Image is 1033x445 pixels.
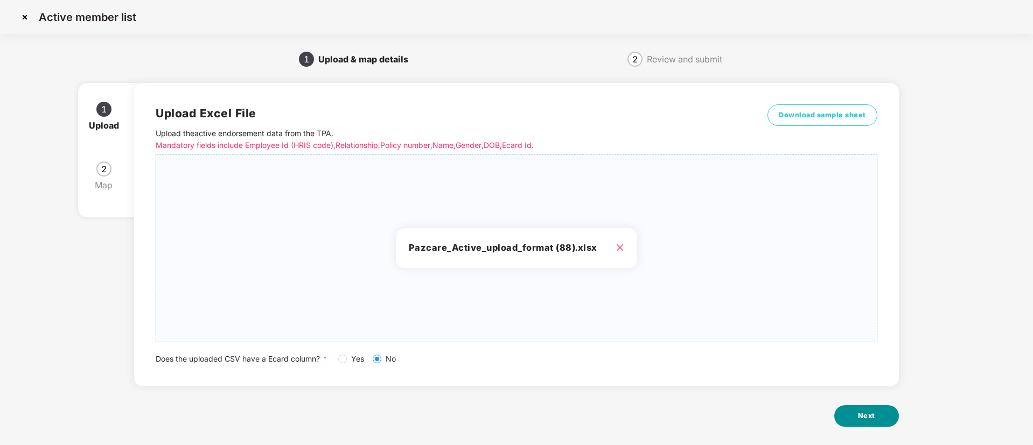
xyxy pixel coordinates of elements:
p: Active member list [39,11,136,24]
div: Upload [89,117,128,134]
div: Does the uploaded CSV have a Ecard column? [156,353,877,365]
span: Pazcare_Active_upload_format (88).xlsx close [156,154,876,342]
p: Mandatory fields include Employee Id (HRIS code), Relationship, Policy number, Name, Gender, DOB,... [156,139,727,151]
p: Upload the active endorsement data from the TPA . [156,128,727,151]
span: 2 [632,55,638,63]
button: Next [834,405,899,427]
span: 2 [101,165,107,173]
img: svg+xml;base64,PHN2ZyBpZD0iQ3Jvc3MtMzJ4MzIiIHhtbG5zPSJodHRwOi8vd3d3LnczLm9yZy8yMDAwL3N2ZyIgd2lkdG... [16,9,33,26]
button: Download sample sheet [767,104,877,126]
span: Yes [347,353,368,365]
h3: Pazcare_Active_upload_format (88).xlsx [409,241,625,255]
span: 1 [101,105,107,114]
span: Download sample sheet [779,110,866,121]
div: Upload & map details [318,51,417,68]
h2: Upload Excel File [156,104,727,122]
span: Next [858,411,875,421]
div: Review and submit [647,51,722,68]
span: No [381,353,400,365]
span: 1 [304,55,309,63]
span: close [616,243,624,252]
div: Map [95,176,121,194]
